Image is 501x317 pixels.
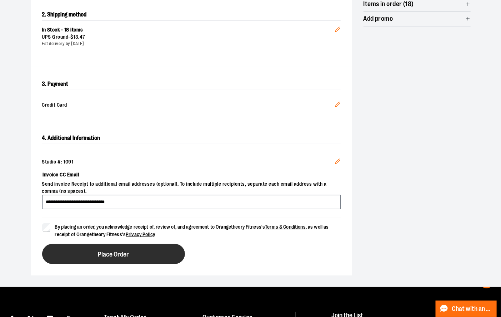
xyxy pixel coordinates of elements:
[74,34,79,40] span: 13
[42,223,51,232] input: By placing an order, you acknowledge receipt of, review of, and agreement to Orangetheory Fitness...
[126,231,155,237] a: Privacy Policy
[98,251,129,258] span: Place Order
[42,132,341,144] h2: 4. Additional Information
[70,34,74,40] span: $
[42,34,335,41] div: UPS Ground -
[364,12,471,26] button: Add promo
[452,306,492,312] span: Chat with an Expert
[55,224,329,237] span: By placing an order, you acknowledge receipt of, review of, and agreement to Orangetheory Fitness...
[42,78,341,90] h2: 3. Payment
[364,1,414,8] span: Items in order (18)
[42,244,185,264] button: Place Order
[364,15,393,22] span: Add promo
[42,169,341,181] label: Invoice CC Email
[42,41,335,47] div: Est delivery by [DATE]
[329,15,346,40] button: Edit
[80,34,85,40] span: 47
[329,96,346,115] button: Edit
[436,301,497,317] button: Chat with an Expert
[329,153,346,172] button: Edit
[42,9,341,20] h2: 2. Shipping method
[265,224,306,230] a: Terms & Conditions
[42,102,335,109] span: Credit Card
[42,26,335,34] div: In Stock - 18 items
[42,181,341,195] span: Send invoice Receipt to additional email addresses (optional). To include multiple recipients, se...
[42,158,341,166] div: Studio #: 1091
[79,34,80,40] span: .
